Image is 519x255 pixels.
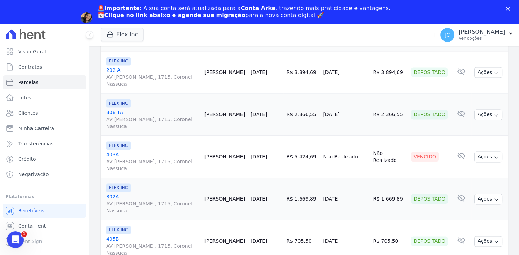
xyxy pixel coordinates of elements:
span: Transferências [18,140,53,147]
span: Clientes [18,110,38,117]
span: FLEX INC [106,183,131,192]
span: AV [PERSON_NAME], 1715, Coronel Nassuca [106,200,199,214]
td: R$ 3.894,69 [283,51,320,93]
span: Parcelas [18,79,38,86]
div: Vencido [411,152,439,162]
td: Não Realizado [370,136,408,178]
span: Crédito [18,156,36,163]
td: [PERSON_NAME] [202,178,248,220]
td: R$ 3.894,69 [370,51,408,93]
b: Clique no link abaixo e agende sua migração [104,12,246,18]
p: [PERSON_NAME] [459,29,505,36]
a: Lotes [3,91,86,105]
div: Depositado [411,194,448,204]
td: R$ 1.669,89 [370,178,408,220]
td: R$ 2.366,55 [283,93,320,136]
button: Ações [474,67,502,78]
a: Recebíveis [3,204,86,218]
b: 🚨Importante [98,5,140,12]
div: Depositado [411,67,448,77]
td: R$ 5.424,69 [283,136,320,178]
td: [PERSON_NAME] [202,136,248,178]
button: Flex Inc [101,28,144,41]
a: Parcelas [3,75,86,89]
a: Visão Geral [3,45,86,59]
button: Ações [474,194,502,204]
span: FLEX INC [106,99,131,107]
span: JC [445,32,450,37]
span: AV [PERSON_NAME], 1715, Coronel Nassuca [106,158,199,172]
a: [DATE] [251,154,267,159]
td: R$ 1.669,89 [283,178,320,220]
td: [DATE] [320,93,370,136]
a: Transferências [3,137,86,151]
span: Visão Geral [18,48,46,55]
div: : A sua conta será atualizada para a , trazendo mais praticidade e vantagens. 📅 para a nova conta... [98,5,391,19]
td: [PERSON_NAME] [202,93,248,136]
td: R$ 2.366,55 [370,93,408,136]
span: Negativação [18,171,49,178]
span: FLEX INC [106,57,131,65]
a: Clientes [3,106,86,120]
div: Fechar [506,6,513,10]
button: Ações [474,236,502,247]
a: Negativação [3,167,86,181]
a: [DATE] [251,112,267,117]
span: AV [PERSON_NAME], 1715, Coronel Nassuca [106,116,199,130]
td: [DATE] [320,178,370,220]
span: Contratos [18,63,42,70]
span: Minha Carteira [18,125,54,132]
span: FLEX INC [106,226,131,234]
b: Conta Arke [241,5,275,12]
a: 302AAV [PERSON_NAME], 1715, Coronel Nassuca [106,193,199,214]
span: Lotes [18,94,31,101]
span: Conta Hent [18,223,46,230]
td: [PERSON_NAME] [202,51,248,93]
a: Minha Carteira [3,121,86,135]
button: JC [PERSON_NAME] Ver opções [435,25,519,45]
span: Recebíveis [18,207,44,214]
a: [DATE] [251,69,267,75]
td: [DATE] [320,51,370,93]
a: 403AAV [PERSON_NAME], 1715, Coronel Nassuca [106,151,199,172]
div: Depositado [411,236,448,246]
td: Não Realizado [320,136,370,178]
iframe: Intercom live chat [7,231,24,248]
p: Ver opções [459,36,505,41]
a: Conta Hent [3,219,86,233]
a: [DATE] [251,238,267,244]
a: [DATE] [251,196,267,202]
span: 1 [21,231,27,237]
span: AV [PERSON_NAME], 1715, Coronel Nassuca [106,74,199,88]
a: Agendar migração [98,23,155,31]
img: Profile image for Adriane [81,12,92,23]
a: 308 TAAV [PERSON_NAME], 1715, Coronel Nassuca [106,109,199,130]
div: Depositado [411,110,448,119]
button: Ações [474,109,502,120]
a: 202 AAV [PERSON_NAME], 1715, Coronel Nassuca [106,67,199,88]
div: Plataformas [6,193,84,201]
button: Ações [474,151,502,162]
a: Crédito [3,152,86,166]
span: FLEX INC [106,141,131,150]
a: Contratos [3,60,86,74]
